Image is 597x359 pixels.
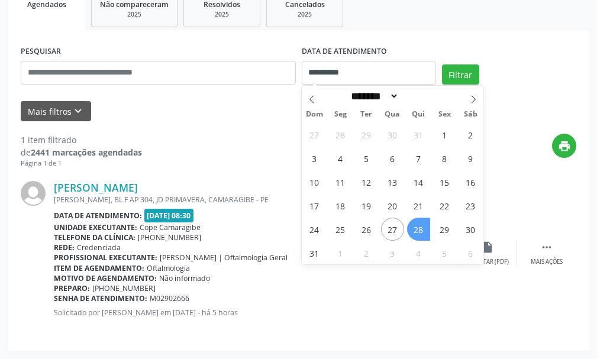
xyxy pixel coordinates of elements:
[457,111,483,118] span: Sáb
[21,134,142,146] div: 1 item filtrado
[150,293,189,303] span: M02902666
[21,43,61,61] label: PESQUISAR
[355,123,378,146] span: Julho 29, 2025
[407,170,430,193] span: Agosto 14, 2025
[329,241,352,264] span: Setembro 1, 2025
[192,10,251,19] div: 2025
[21,159,142,169] div: Página 1 de 1
[459,241,482,264] span: Setembro 6, 2025
[381,147,404,170] span: Agosto 6, 2025
[77,242,121,253] span: Credenciada
[54,195,399,205] div: [PERSON_NAME], BL F AP 304, JD PRIMAVERA, CAMARAGIBE - PE
[160,253,288,263] span: [PERSON_NAME] | Oftalmologia Geral
[355,218,378,241] span: Agosto 26, 2025
[159,273,210,283] span: Não informado
[54,211,142,221] b: Data de atendimento:
[275,10,334,19] div: 2025
[329,194,352,217] span: Agosto 18, 2025
[466,258,509,266] div: Exportar (PDF)
[54,263,144,273] b: Item de agendamento:
[31,147,142,158] strong: 2441 marcações agendadas
[54,308,399,318] p: Solicitado por [PERSON_NAME] em [DATE] - há 5 horas
[407,241,430,264] span: Setembro 4, 2025
[431,111,457,118] span: Sex
[355,241,378,264] span: Setembro 2, 2025
[552,134,576,158] button: print
[558,140,571,153] i: print
[144,209,194,222] span: [DATE] 08:30
[355,194,378,217] span: Agosto 19, 2025
[54,232,135,242] b: Telefone da clínica:
[303,123,326,146] span: Julho 27, 2025
[407,123,430,146] span: Julho 31, 2025
[347,90,399,102] select: Month
[459,218,482,241] span: Agosto 30, 2025
[329,170,352,193] span: Agosto 11, 2025
[433,241,456,264] span: Setembro 5, 2025
[54,273,157,283] b: Motivo de agendamento:
[540,241,553,254] i: 
[381,170,404,193] span: Agosto 13, 2025
[433,170,456,193] span: Agosto 15, 2025
[54,293,147,303] b: Senha de atendimento:
[481,241,494,254] i: insert_drive_file
[147,263,190,273] span: Oftalmologia
[379,111,405,118] span: Qua
[140,222,201,232] span: Cope Camaragibe
[442,64,479,85] button: Filtrar
[407,218,430,241] span: Agosto 28, 2025
[531,258,563,266] div: Mais ações
[459,170,482,193] span: Agosto 16, 2025
[433,123,456,146] span: Agosto 1, 2025
[433,147,456,170] span: Agosto 8, 2025
[459,147,482,170] span: Agosto 9, 2025
[21,146,142,159] div: de
[355,170,378,193] span: Agosto 12, 2025
[303,194,326,217] span: Agosto 17, 2025
[381,241,404,264] span: Setembro 3, 2025
[54,283,90,293] b: Preparo:
[303,170,326,193] span: Agosto 10, 2025
[72,105,85,118] i: keyboard_arrow_down
[459,123,482,146] span: Agosto 2, 2025
[407,194,430,217] span: Agosto 21, 2025
[381,218,404,241] span: Agosto 27, 2025
[327,111,353,118] span: Seg
[100,10,169,19] div: 2025
[433,194,456,217] span: Agosto 22, 2025
[21,181,46,206] img: img
[407,147,430,170] span: Agosto 7, 2025
[54,222,137,232] b: Unidade executante:
[302,43,387,61] label: DATA DE ATENDIMENTO
[433,218,456,241] span: Agosto 29, 2025
[138,232,201,242] span: [PHONE_NUMBER]
[92,283,156,293] span: [PHONE_NUMBER]
[399,90,438,102] input: Year
[303,241,326,264] span: Agosto 31, 2025
[355,147,378,170] span: Agosto 5, 2025
[21,101,91,122] button: Mais filtroskeyboard_arrow_down
[54,253,157,263] b: Profissional executante:
[303,147,326,170] span: Agosto 3, 2025
[329,218,352,241] span: Agosto 25, 2025
[54,242,75,253] b: Rede:
[381,194,404,217] span: Agosto 20, 2025
[303,218,326,241] span: Agosto 24, 2025
[353,111,379,118] span: Ter
[459,194,482,217] span: Agosto 23, 2025
[54,181,138,194] a: [PERSON_NAME]
[329,123,352,146] span: Julho 28, 2025
[329,147,352,170] span: Agosto 4, 2025
[405,111,431,118] span: Qui
[302,111,328,118] span: Dom
[381,123,404,146] span: Julho 30, 2025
